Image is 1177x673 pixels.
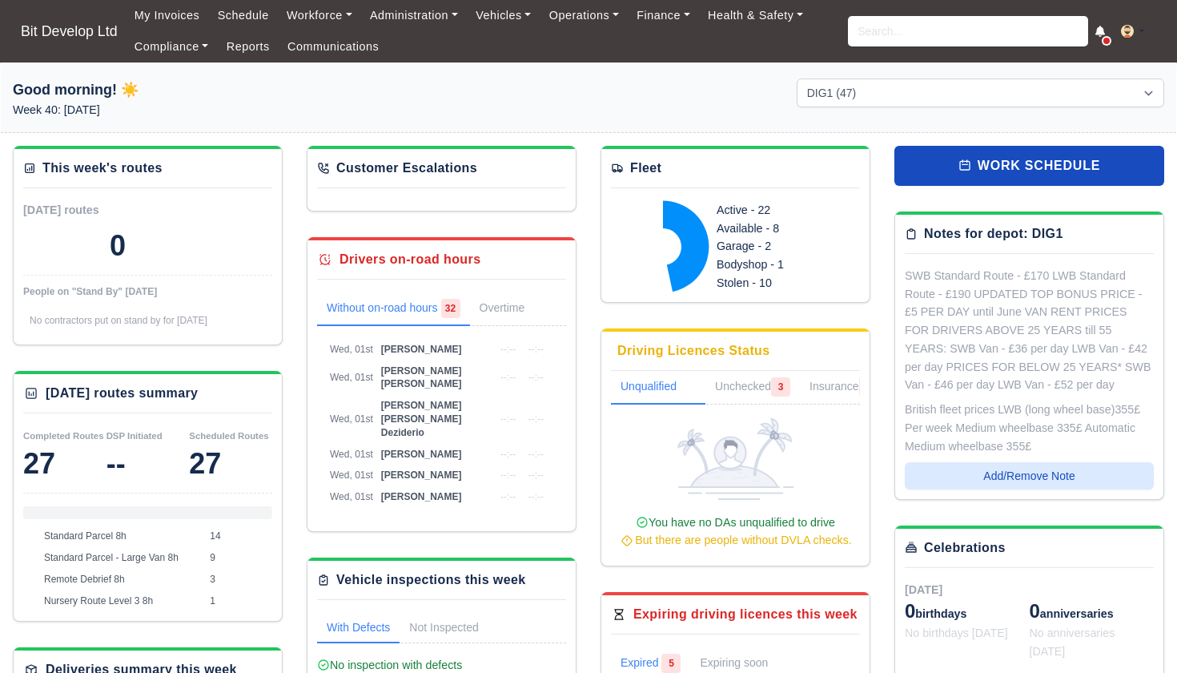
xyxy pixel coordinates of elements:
[23,506,152,519] div: Standard Parcel 8h
[317,613,400,643] a: With Defects
[528,413,544,425] span: --:--
[717,274,842,292] div: Stolen - 10
[500,491,516,502] span: --:--
[46,384,198,403] div: [DATE] routes summary
[381,491,462,502] span: [PERSON_NAME]
[528,469,544,481] span: --:--
[189,448,272,480] div: 27
[717,256,842,274] div: Bodyshop - 1
[381,365,462,390] span: [PERSON_NAME] [PERSON_NAME]
[330,491,373,502] span: Wed, 01st
[617,341,770,361] div: Driving Licences Status
[905,600,915,622] span: 0
[317,292,470,326] a: Without on-road hours
[771,377,790,397] span: 3
[330,449,373,460] span: Wed, 01st
[441,299,460,318] span: 32
[13,16,126,47] a: Bit Develop Ltd
[23,285,272,298] div: People on "Stand By" [DATE]
[617,531,854,550] div: But there are people without DVLA checks.
[705,371,800,405] a: Unchecked
[206,547,272,569] td: 9
[317,659,462,671] span: No inspection with defects
[905,583,942,596] span: [DATE]
[617,514,854,550] div: You have no DAs unqualified to drive
[528,372,544,383] span: --:--
[661,654,681,673] span: 5
[630,159,661,178] div: Fleet
[528,344,544,355] span: --:--
[13,15,126,47] span: Bit Develop Ltd
[528,449,544,460] span: --:--
[848,16,1088,46] input: Search...
[924,224,1063,244] div: Notes for depot: DIG1
[717,237,842,256] div: Garage - 2
[500,449,516,460] span: --:--
[218,31,279,62] a: Reports
[42,159,163,178] div: This week's routes
[894,146,1164,186] a: work schedule
[905,598,1030,624] div: birthdays
[1030,600,1040,622] span: 0
[500,413,516,425] span: --:--
[126,31,218,62] a: Compliance
[106,431,163,441] small: DSP Initiated
[905,401,1154,455] div: British fleet prices LWB (long wheel base)355£ Per week Medium wheelbase 335£ Automatic Medium wh...
[528,491,544,502] span: --:--
[235,506,263,519] div: Remote Debrief 8h
[206,526,272,547] td: 14
[381,400,462,438] span: [PERSON_NAME] [PERSON_NAME] Deziderio
[23,448,106,480] div: 27
[339,250,480,269] div: Drivers on-road hours
[23,431,104,441] small: Completed Routes
[717,201,842,220] div: Active - 22
[330,413,373,425] span: Wed, 01st
[30,315,207,326] span: No contractors put on stand by for [DATE]
[500,469,516,481] span: --:--
[44,552,179,563] span: Standard Parcel - Large Van 8h
[859,377,878,397] span: 1
[336,159,477,178] div: Customer Escalations
[905,627,1008,639] span: No birthdays [DATE]
[924,538,1006,558] div: Celebrations
[152,506,235,519] div: Standard Parcel - Large Van 8h
[13,79,380,101] h1: Good morning! ☀️
[381,344,462,355] span: [PERSON_NAME]
[905,267,1154,394] div: SWB Standard Route - £170 LWB Standard Route - £190 UPDATED TOP BONUS PRICE - £5 PER DAY until Ju...
[800,371,887,405] a: Insurance
[330,469,373,481] span: Wed, 01st
[400,613,488,643] a: Not Inspected
[905,462,1154,490] button: Add/Remove Note
[470,292,557,326] a: Overtime
[206,590,272,612] td: 1
[23,201,148,220] div: [DATE] routes
[44,530,127,542] span: Standard Parcel 8h
[279,31,388,62] a: Communications
[13,101,380,119] p: Week 40: [DATE]
[500,372,516,383] span: --:--
[330,372,373,383] span: Wed, 01st
[1030,598,1155,624] div: anniversaries
[189,431,268,441] small: Scheduled Routes
[381,469,462,481] span: [PERSON_NAME]
[500,344,516,355] span: --:--
[1030,627,1115,658] span: No anniversaries [DATE]
[336,570,526,590] div: Vehicle inspections this week
[106,448,190,480] div: --
[44,595,153,607] span: Nursery Route Level 3 8h
[44,574,125,585] span: Remote Debrief 8h
[206,569,272,590] td: 3
[110,230,126,262] div: 0
[381,449,462,460] span: [PERSON_NAME]
[717,220,842,238] div: Available - 8
[263,506,272,519] div: Nursery Route Level 3 8h
[633,605,858,624] div: Expiring driving licences this week
[330,344,373,355] span: Wed, 01st
[611,371,705,405] a: Unqualified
